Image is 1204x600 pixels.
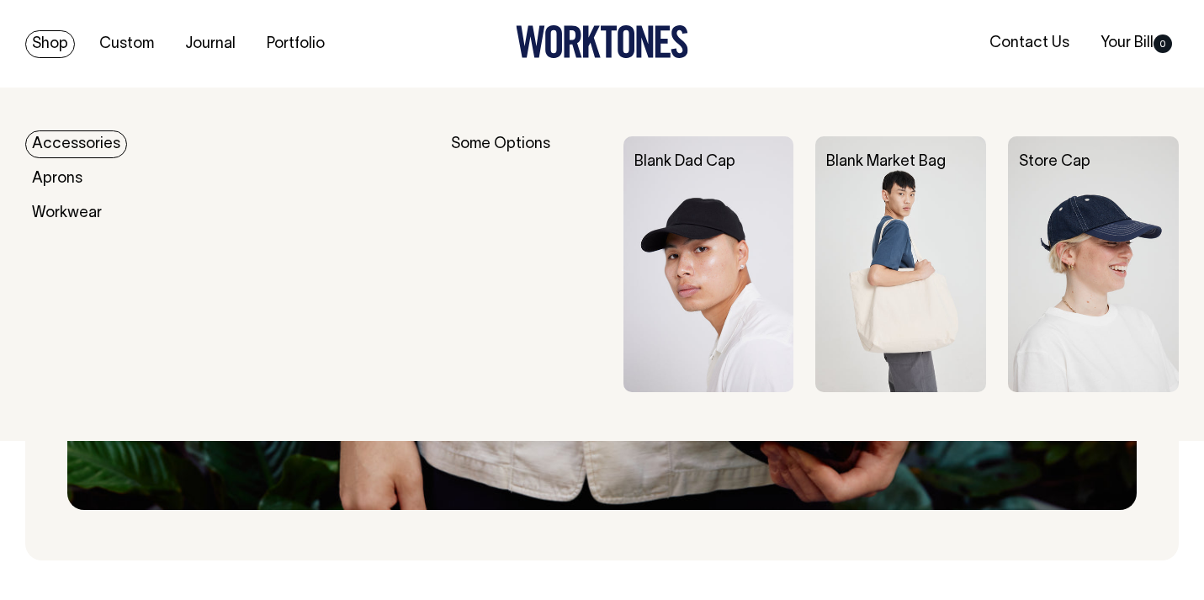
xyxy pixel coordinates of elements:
img: Blank Market Bag [815,136,986,392]
img: Store Cap [1008,136,1179,392]
span: 0 [1154,35,1172,53]
a: Shop [25,30,75,58]
a: Blank Market Bag [826,155,946,169]
a: Accessories [25,130,127,158]
a: Your Bill0 [1094,29,1179,57]
a: Blank Dad Cap [634,155,735,169]
a: Custom [93,30,161,58]
a: Contact Us [983,29,1076,57]
a: Workwear [25,199,109,227]
a: Store Cap [1019,155,1090,169]
div: Some Options [451,136,601,392]
a: Aprons [25,165,89,193]
img: Blank Dad Cap [623,136,794,392]
a: Journal [178,30,242,58]
a: Portfolio [260,30,331,58]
